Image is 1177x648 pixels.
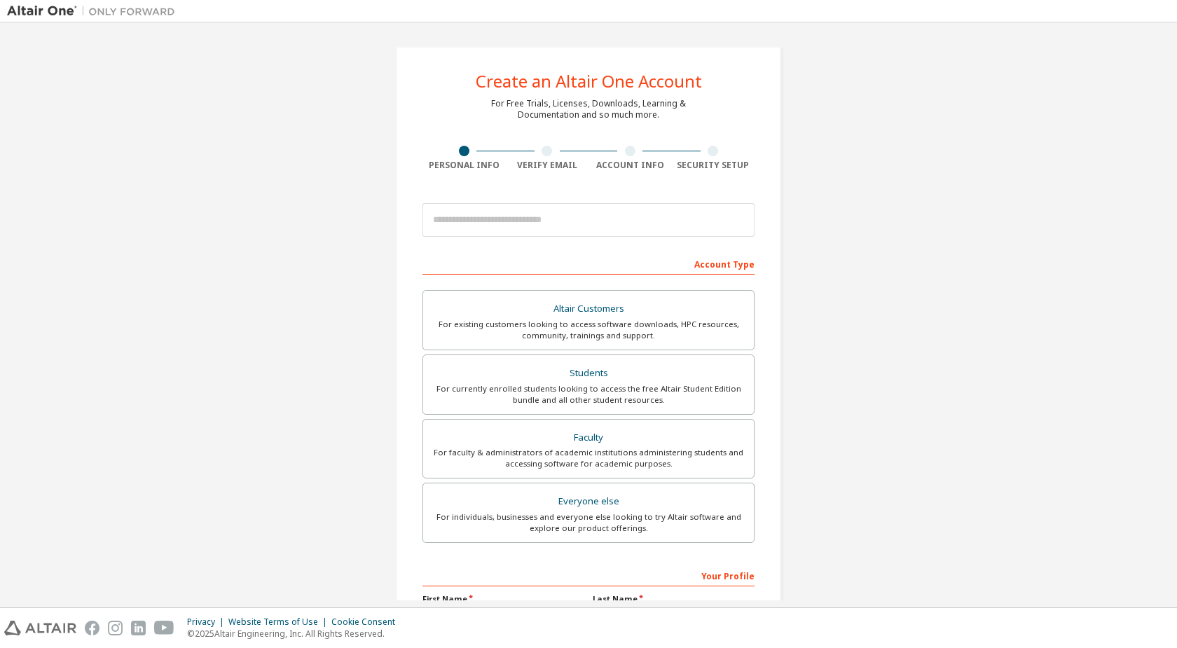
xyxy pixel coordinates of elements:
[432,364,745,383] div: Students
[672,160,755,171] div: Security Setup
[108,621,123,635] img: instagram.svg
[228,616,331,628] div: Website Terms of Use
[422,160,506,171] div: Personal Info
[154,621,174,635] img: youtube.svg
[7,4,182,18] img: Altair One
[422,252,755,275] div: Account Type
[491,98,686,120] div: For Free Trials, Licenses, Downloads, Learning & Documentation and so much more.
[432,383,745,406] div: For currently enrolled students looking to access the free Altair Student Edition bundle and all ...
[593,593,755,605] label: Last Name
[422,593,584,605] label: First Name
[187,628,404,640] p: © 2025 Altair Engineering, Inc. All Rights Reserved.
[4,621,76,635] img: altair_logo.svg
[432,319,745,341] div: For existing customers looking to access software downloads, HPC resources, community, trainings ...
[422,564,755,586] div: Your Profile
[85,621,99,635] img: facebook.svg
[331,616,404,628] div: Cookie Consent
[506,160,589,171] div: Verify Email
[476,73,702,90] div: Create an Altair One Account
[131,621,146,635] img: linkedin.svg
[432,428,745,448] div: Faculty
[588,160,672,171] div: Account Info
[432,492,745,511] div: Everyone else
[432,447,745,469] div: For faculty & administrators of academic institutions administering students and accessing softwa...
[432,511,745,534] div: For individuals, businesses and everyone else looking to try Altair software and explore our prod...
[432,299,745,319] div: Altair Customers
[187,616,228,628] div: Privacy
